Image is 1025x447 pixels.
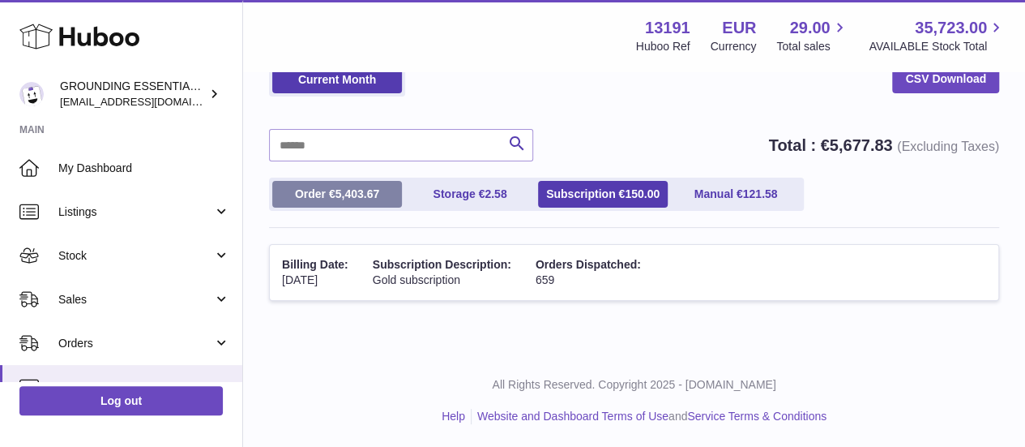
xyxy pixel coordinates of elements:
a: Help [442,410,465,423]
span: 2.58 [485,187,506,200]
div: GROUNDING ESSENTIALS INTERNATIONAL SLU [60,79,206,110]
p: All Rights Reserved. Copyright 2025 - [DOMAIN_NAME] [256,377,1012,393]
span: My Dashboard [58,161,230,176]
span: 5,677.83 [830,136,893,154]
a: 35,723.00 AVAILABLE Stock Total [869,17,1006,54]
span: 121.58 [743,187,778,200]
a: Subscription €150.00 [538,181,668,208]
span: Orders [58,336,213,351]
td: Gold subscription [361,245,523,300]
span: 35,723.00 [915,17,987,39]
span: AVAILABLE Stock Total [869,39,1006,54]
div: Huboo Ref [636,39,690,54]
span: (Excluding Taxes) [897,140,999,153]
li: and [472,409,826,424]
a: Order €5,403.67 [272,181,402,208]
span: 5,403.67 [335,187,380,200]
td: [DATE] [270,245,361,300]
span: Sales [58,292,213,307]
a: Manual €121.58 [671,181,801,208]
td: 659 [523,245,653,300]
img: internalAdmin-13191@internal.huboo.com [19,82,44,106]
a: 29.00 Total sales [776,17,848,54]
span: 29.00 [789,17,830,39]
a: CSV Download [892,64,999,93]
span: Subscription Description: [373,258,511,271]
span: Usage [58,380,230,395]
a: Service Terms & Conditions [687,410,826,423]
a: Log out [19,386,223,415]
strong: 13191 [645,17,690,39]
a: Storage €2.58 [405,181,535,208]
strong: Total : € [768,136,999,154]
span: Stock [58,248,213,264]
strong: EUR [722,17,756,39]
a: Website and Dashboard Terms of Use [477,410,668,423]
span: Billing Date: [282,258,348,271]
span: Listings [58,204,213,220]
span: 150.00 [625,187,660,200]
span: [EMAIL_ADDRESS][DOMAIN_NAME] [60,95,238,108]
a: Current Month [272,67,402,93]
span: Orders Dispatched: [536,258,641,271]
span: Total sales [776,39,848,54]
div: Currency [711,39,757,54]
